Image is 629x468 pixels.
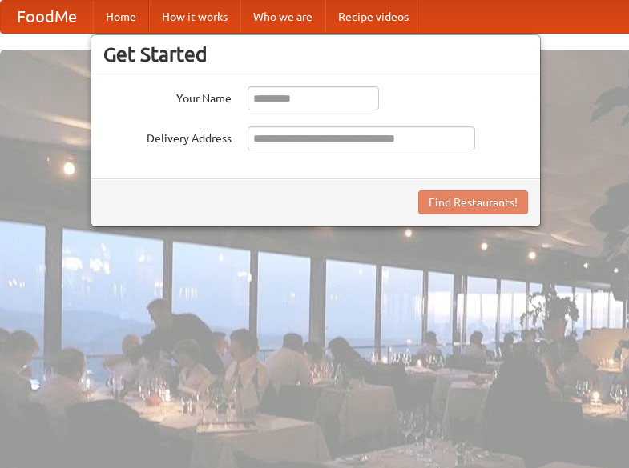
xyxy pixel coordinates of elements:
[1,1,93,33] a: FoodMe
[103,42,528,66] h3: Get Started
[325,1,421,33] a: Recipe videos
[418,190,528,214] button: Find Restaurants!
[103,126,232,146] label: Delivery Address
[240,1,325,33] a: Who we are
[149,1,240,33] a: How it works
[103,86,232,106] label: Your Name
[93,1,149,33] a: Home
